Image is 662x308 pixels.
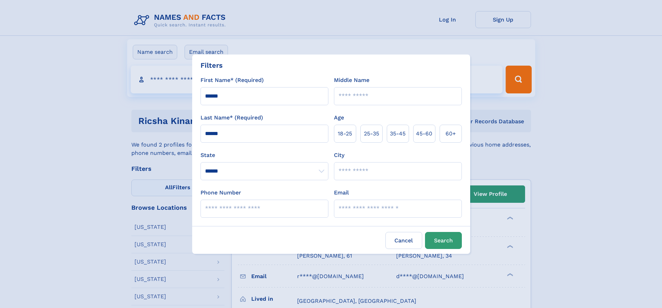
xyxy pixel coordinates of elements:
label: Phone Number [201,189,241,197]
span: 45‑60 [416,130,432,138]
span: 18‑25 [338,130,352,138]
div: Filters [201,60,223,70]
label: Email [334,189,349,197]
label: Cancel [385,232,422,249]
label: Middle Name [334,76,369,84]
span: 60+ [446,130,456,138]
label: First Name* (Required) [201,76,264,84]
span: 35‑45 [390,130,406,138]
label: Last Name* (Required) [201,114,263,122]
button: Search [425,232,462,249]
label: Age [334,114,344,122]
label: State [201,151,328,159]
span: 25‑35 [364,130,379,138]
label: City [334,151,344,159]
